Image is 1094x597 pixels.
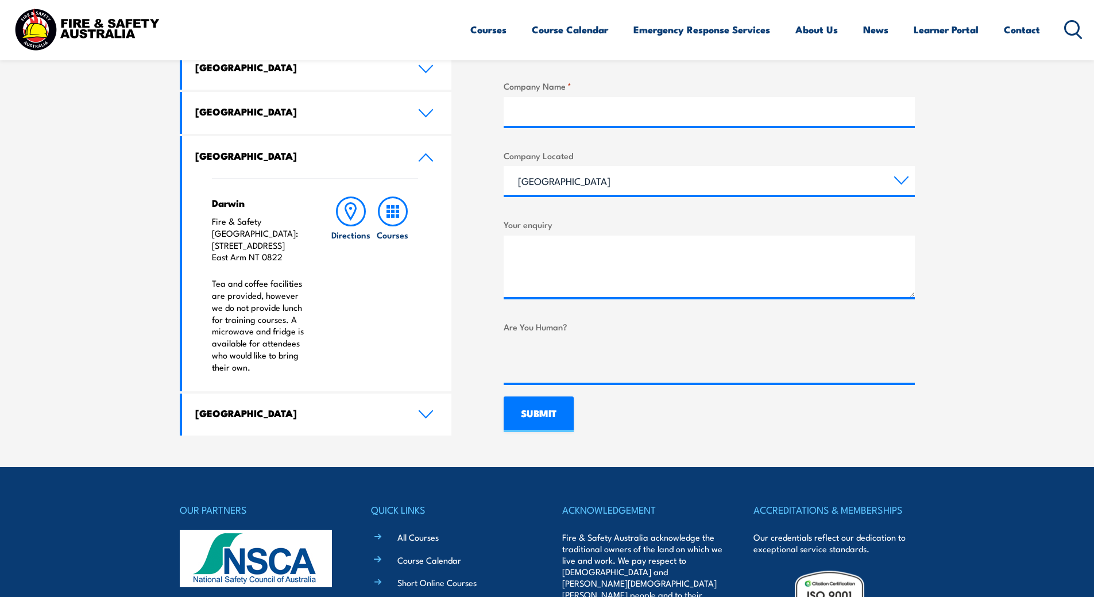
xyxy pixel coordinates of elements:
[372,197,413,373] a: Courses
[182,136,452,178] a: [GEOGRAPHIC_DATA]
[504,396,574,432] input: SUBMIT
[377,229,408,241] h6: Courses
[330,197,372,373] a: Directions
[795,14,838,45] a: About Us
[397,554,461,566] a: Course Calendar
[504,218,915,231] label: Your enquiry
[504,149,915,162] label: Company Located
[371,502,532,518] h4: QUICK LINKS
[195,105,401,118] h4: [GEOGRAPHIC_DATA]
[182,92,452,134] a: [GEOGRAPHIC_DATA]
[914,14,979,45] a: Learner Portal
[212,215,308,263] p: Fire & Safety [GEOGRAPHIC_DATA]: [STREET_ADDRESS] East Arm NT 0822
[470,14,507,45] a: Courses
[180,530,332,587] img: nsca-logo-footer
[212,197,308,209] h4: Darwin
[397,576,477,588] a: Short Online Courses
[195,61,401,74] h4: [GEOGRAPHIC_DATA]
[504,338,678,383] iframe: reCAPTCHA
[195,407,401,419] h4: [GEOGRAPHIC_DATA]
[180,502,341,518] h4: OUR PARTNERS
[397,531,439,543] a: All Courses
[504,79,915,93] label: Company Name
[753,502,914,518] h4: ACCREDITATIONS & MEMBERSHIPS
[753,531,914,554] p: Our credentials reflect our dedication to exceptional service standards.
[182,394,452,436] a: [GEOGRAPHIC_DATA]
[212,278,308,373] p: Tea and coffee facilities are provided, however we do not provide lunch for training courses. A m...
[182,48,452,90] a: [GEOGRAPHIC_DATA]
[195,149,401,162] h4: [GEOGRAPHIC_DATA]
[504,320,915,333] label: Are You Human?
[1004,14,1040,45] a: Contact
[532,14,608,45] a: Course Calendar
[562,502,723,518] h4: ACKNOWLEDGEMENT
[331,229,370,241] h6: Directions
[863,14,888,45] a: News
[633,14,770,45] a: Emergency Response Services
